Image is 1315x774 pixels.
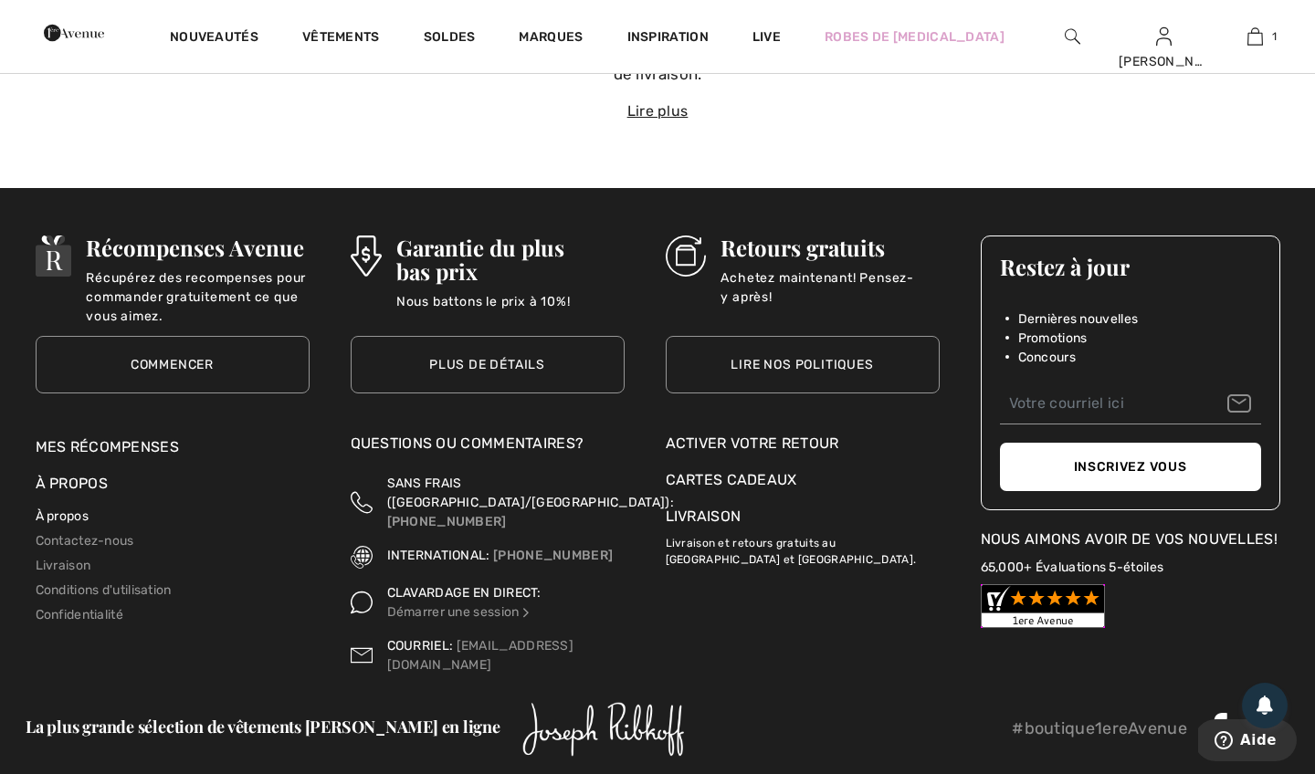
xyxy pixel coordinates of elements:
a: Se connecter [1156,27,1172,45]
p: Nous battons le prix à 10%! [396,292,625,329]
img: Clavardage en direct [520,606,532,619]
a: Soldes [424,29,476,48]
h3: Garantie du plus bas prix [396,235,625,283]
a: Robes de [MEDICAL_DATA] [825,27,1005,47]
a: Livraison [36,558,91,573]
img: Récompenses Avenue [36,235,72,277]
a: Vêtements [302,29,380,48]
a: Livraison [666,507,742,525]
a: Contactez-nous [36,533,134,549]
img: Clavardage en direct [351,583,373,622]
span: Dernières nouvelles [1018,309,1139,329]
a: Activer votre retour [666,433,940,455]
img: Mes infos [1156,26,1172,47]
h3: Retours gratuits [721,235,939,259]
iframe: Ouvre un widget dans lequel vous pouvez trouver plus d’informations [1198,719,1297,765]
span: CLAVARDAGE EN DIRECT: [387,585,542,601]
a: Live [752,27,781,47]
a: Confidentialité [36,607,124,622]
img: Joseph Ribkoff [522,702,684,757]
img: Sans Frais (Canada/EU) [351,474,373,531]
a: 65,000+ Évaluations 5-étoiles [981,560,1164,575]
div: [PERSON_NAME] [1119,52,1208,71]
a: 1 [1210,26,1299,47]
a: Lire nos politiques [666,336,940,393]
a: Plus de détails [351,336,625,393]
span: COURRIEL: [387,638,454,654]
p: Récupérez des recompenses pour commander gratuitement ce que vous aimez. [86,268,309,305]
img: Retours gratuits [666,235,707,277]
img: Facebook [1202,713,1235,746]
a: Commencer [36,336,310,393]
div: À propos [36,473,310,504]
a: Démarrer une session [387,604,532,620]
img: Contact us [351,636,373,675]
a: [PHONE_NUMBER] [493,548,613,563]
span: SANS FRAIS ([GEOGRAPHIC_DATA]/[GEOGRAPHIC_DATA]): [387,476,674,510]
a: politique de livraison [614,41,1090,83]
a: Cartes Cadeaux [666,469,940,491]
img: International [351,546,373,568]
div: Lire plus [18,100,1297,122]
p: Livraison et retours gratuits au [GEOGRAPHIC_DATA] et [GEOGRAPHIC_DATA]. [666,528,940,568]
img: recherche [1065,26,1080,47]
a: [EMAIL_ADDRESS][DOMAIN_NAME] [387,638,574,673]
img: 1ère Avenue [44,15,104,51]
a: Mes récompenses [36,438,180,455]
h3: Restez à jour [1000,255,1261,278]
p: #boutique1ereAvenue [1012,716,1187,741]
span: Promotions [1018,329,1088,348]
a: Marques [519,29,583,48]
img: Mon panier [1247,26,1263,47]
button: Inscrivez vous [1000,443,1261,491]
input: Votre courriel ici [1000,383,1261,424]
p: Achetez maintenant! Pensez-y après! [721,268,939,305]
span: Concours [1018,348,1076,367]
div: Nous aimons avoir de vos nouvelles! [981,528,1280,550]
a: Conditions d'utilisation [36,582,172,598]
div: Questions ou commentaires? [351,433,625,464]
span: La plus grande sélection de vêtements [PERSON_NAME] en ligne [26,716,500,737]
a: À propos [36,508,89,524]
span: 1 [1272,28,1277,45]
span: Inspiration [627,29,709,48]
img: Customer Reviews [981,584,1105,628]
a: Nouveautés [170,29,258,48]
h3: Récompenses Avenue [86,235,309,259]
img: Garantie du plus bas prix [351,235,382,277]
span: INTERNATIONAL: [387,548,490,563]
a: [PHONE_NUMBER] [387,514,507,529]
